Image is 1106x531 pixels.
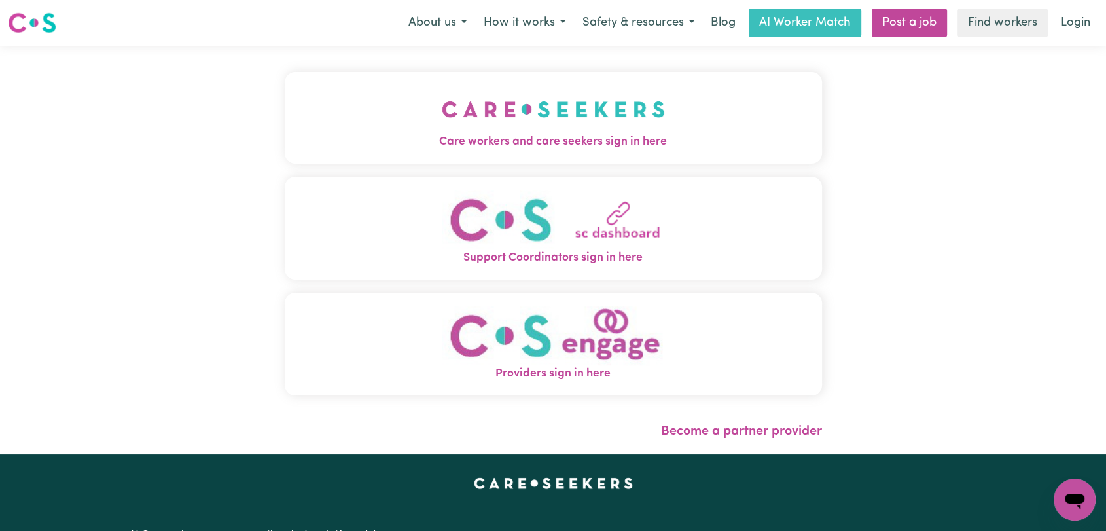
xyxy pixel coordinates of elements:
[400,9,475,37] button: About us
[285,134,822,151] span: Care workers and care seekers sign in here
[661,425,822,438] a: Become a partner provider
[703,9,743,37] a: Blog
[957,9,1048,37] a: Find workers
[8,11,56,35] img: Careseekers logo
[1053,9,1098,37] a: Login
[8,8,56,38] a: Careseekers logo
[872,9,947,37] a: Post a job
[285,365,822,382] span: Providers sign in here
[285,177,822,280] button: Support Coordinators sign in here
[285,249,822,266] span: Support Coordinators sign in here
[574,9,703,37] button: Safety & resources
[1054,479,1096,521] iframe: Button to launch messaging window
[474,478,633,488] a: Careseekers home page
[475,9,574,37] button: How it works
[285,293,822,395] button: Providers sign in here
[749,9,861,37] a: AI Worker Match
[285,72,822,164] button: Care workers and care seekers sign in here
